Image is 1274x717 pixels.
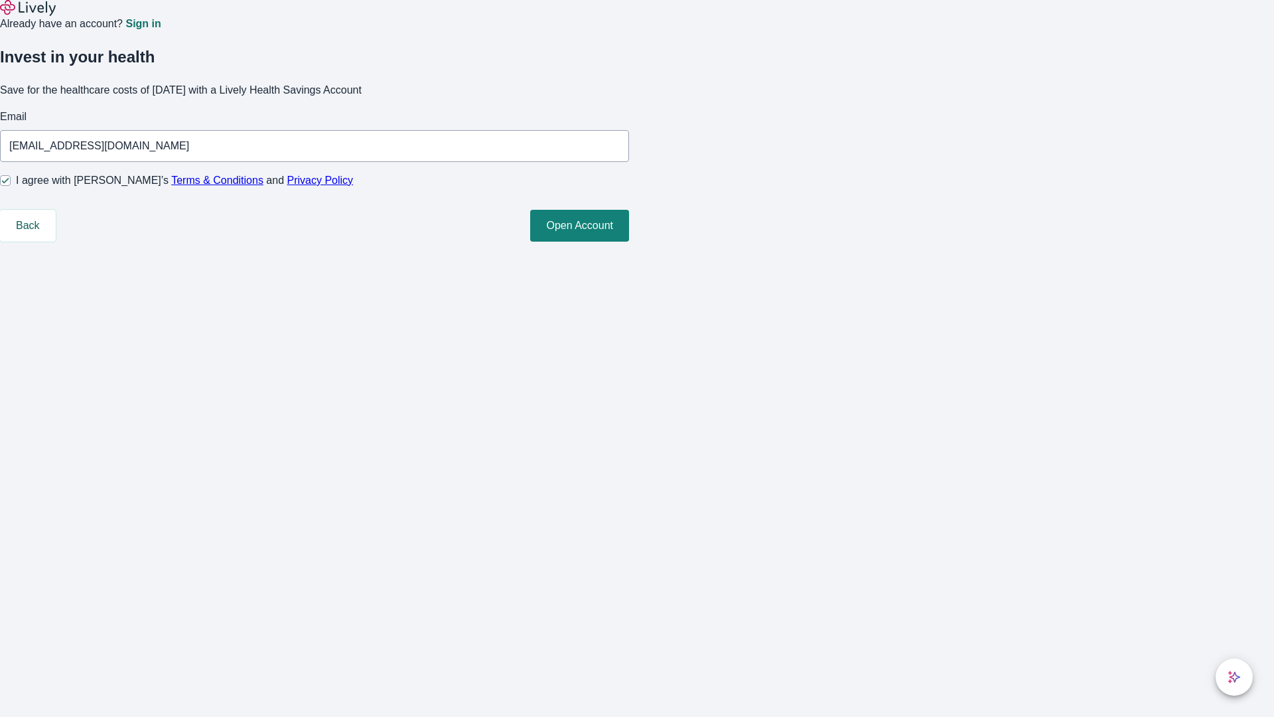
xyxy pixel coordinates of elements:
svg: Lively AI Assistant [1228,671,1241,684]
a: Sign in [125,19,161,29]
button: chat [1216,659,1253,696]
button: Open Account [530,210,629,242]
a: Terms & Conditions [171,175,263,186]
a: Privacy Policy [287,175,354,186]
span: I agree with [PERSON_NAME]’s and [16,173,353,189]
